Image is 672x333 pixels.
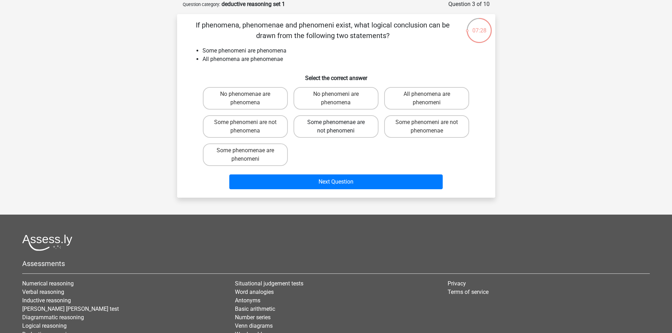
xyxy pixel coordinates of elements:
[202,47,484,55] li: Some phenomeni are phenomena
[466,17,492,35] div: 07:28
[22,297,71,304] a: Inductive reasoning
[448,280,466,287] a: Privacy
[235,280,303,287] a: Situational judgement tests
[202,55,484,63] li: All phenomena are phenomenae
[235,306,275,312] a: Basic arithmetic
[22,280,74,287] a: Numerical reasoning
[384,115,469,138] label: Some phenomeni are not phenomenae
[235,297,260,304] a: Antonyms
[235,322,273,329] a: Venn diagrams
[22,289,64,295] a: Verbal reasoning
[22,306,119,312] a: [PERSON_NAME] [PERSON_NAME] test
[22,314,84,321] a: Diagrammatic reasoning
[22,259,650,268] h5: Assessments
[235,314,271,321] a: Number series
[22,234,72,251] img: Assessly logo
[448,289,489,295] a: Terms of service
[222,1,285,7] strong: deductive reasoning set 1
[188,20,458,41] p: If phenomena, phenomenae and phenomeni exist, what logical conclusion can be drawn from the follo...
[293,87,379,110] label: No phenomeni are phenomena
[188,69,484,81] h6: Select the correct answer
[183,2,220,7] small: Question category:
[293,115,379,138] label: Some phenomenae are not phenomeni
[235,289,274,295] a: Word analogies
[384,87,469,110] label: All phenomena are phenomeni
[229,174,443,189] button: Next Question
[22,322,67,329] a: Logical reasoning
[203,143,288,166] label: Some phenomenae are phenomeni
[203,115,288,138] label: Some phenomeni are not phenomena
[203,87,288,110] label: No phenomenae are phenomena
